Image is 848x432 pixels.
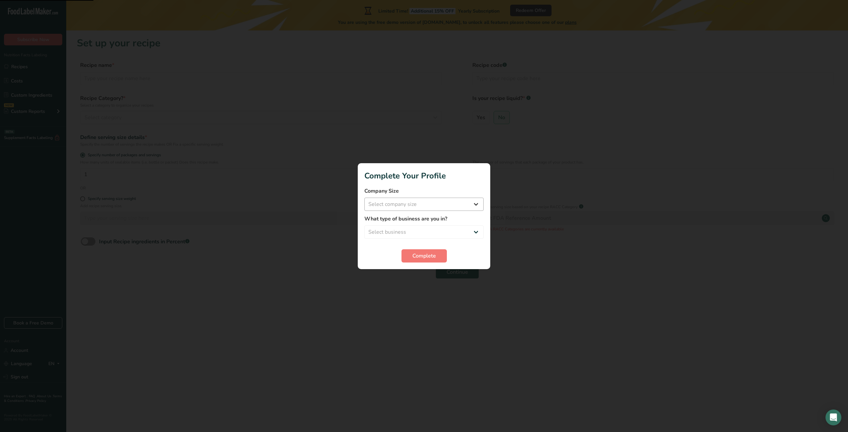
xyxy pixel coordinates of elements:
[825,409,841,425] div: Open Intercom Messenger
[401,249,447,263] button: Complete
[364,187,484,195] label: Company Size
[364,170,484,182] h1: Complete Your Profile
[412,252,436,260] span: Complete
[364,215,484,223] label: What type of business are you in?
